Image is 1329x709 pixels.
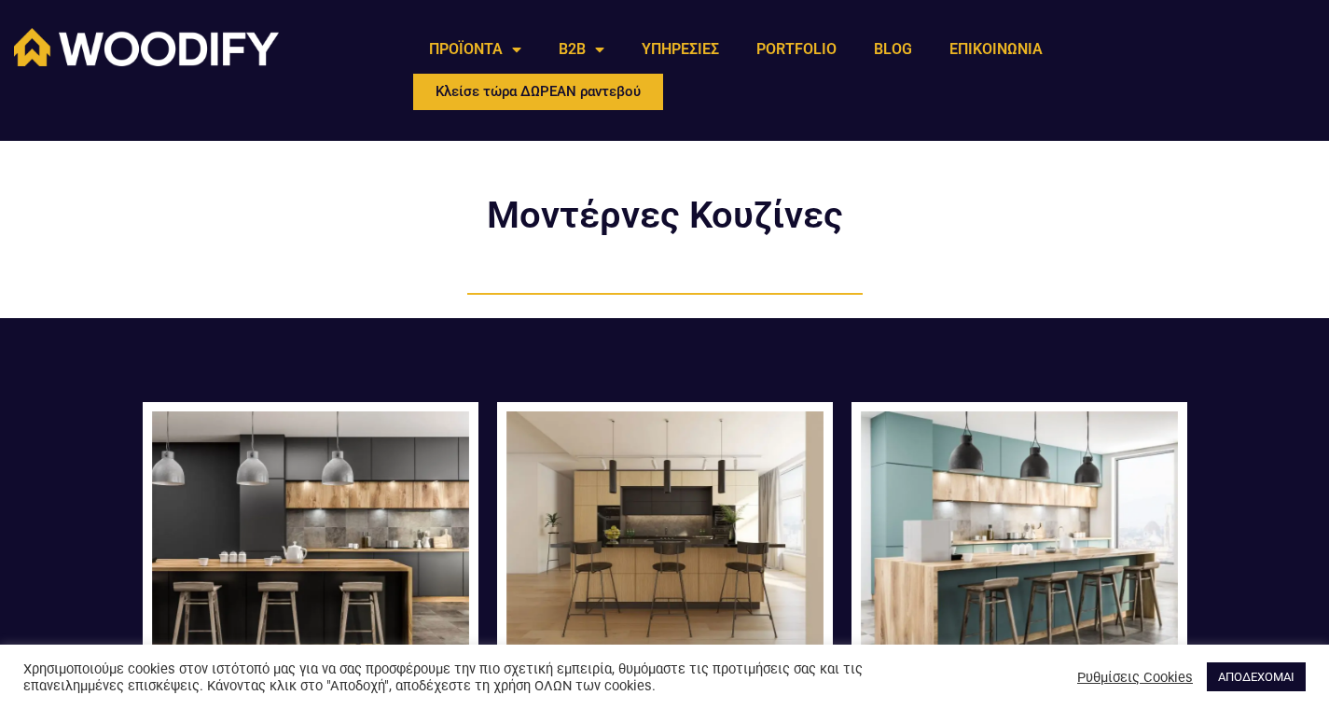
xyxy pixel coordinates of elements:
[23,660,921,694] div: Χρησιμοποιούμε cookies στον ιστότοπό μας για να σας προσφέρουμε την πιο σχετική εμπειρία, θυμόμασ...
[861,411,1178,661] a: CUSTOM-ΕΠΙΠΛΑ-ΚΟΥΖΙΝΑΣ-BEIBU-ΣΕ-ΠΡΑΣΙΝΟ-ΧΡΩΜΑ-ΜΕ-ΞΥΛΟ
[410,71,666,113] a: Κλείσε τώρα ΔΩΡΕΑΝ ραντεβού
[436,85,641,99] span: Κλείσε τώρα ΔΩΡΕΑΝ ραντεβού
[855,28,931,71] a: BLOG
[410,28,540,71] a: ΠΡΟΪΟΝΤΑ
[738,28,855,71] a: PORTFOLIO
[14,28,279,66] img: Woodify
[623,28,738,71] a: ΥΠΗΡΕΣΙΕΣ
[931,28,1061,71] a: ΕΠΙΚΟΙΝΩΝΙΑ
[506,411,824,661] a: Arashi κουζίνα
[410,28,1061,71] nav: Menu
[1207,662,1306,691] a: ΑΠΟΔΕΧΟΜΑΙ
[1077,669,1193,686] a: Ρυθμίσεις Cookies
[441,197,889,234] h2: Μοντέρνες Κουζίνες
[152,411,469,661] a: Anakena κουζίνα
[540,28,623,71] a: B2B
